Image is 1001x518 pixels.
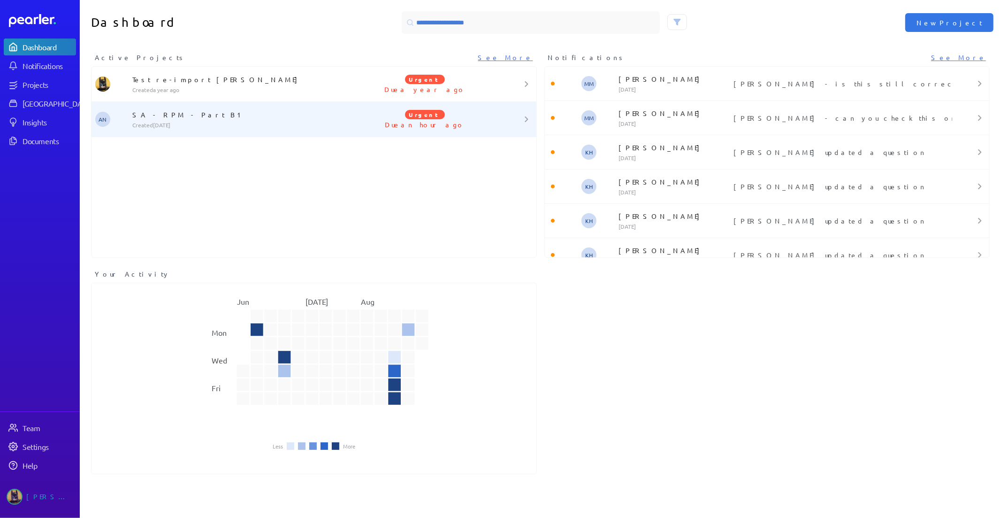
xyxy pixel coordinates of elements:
p: [DATE] [619,188,730,196]
p: Test re-import [PERSON_NAME] [132,75,351,84]
span: Michelle Manuel [581,110,596,125]
p: [PERSON_NAME] [619,108,730,118]
text: Aug [361,297,374,306]
p: [PERSON_NAME] [619,143,730,152]
p: [PERSON_NAME] updated a question [734,216,948,225]
div: Projects [23,80,75,89]
button: New Project [905,13,993,32]
span: New Project [917,18,982,27]
a: [GEOGRAPHIC_DATA] [4,95,76,112]
text: Mon [212,328,227,337]
text: Fri [212,383,221,393]
p: [PERSON_NAME] [619,177,730,186]
a: Help [4,457,76,474]
p: [DATE] [619,257,730,264]
span: Active Projects [95,53,186,62]
p: [DATE] [619,154,730,162]
span: Michelle Manuel [581,76,596,91]
li: More [343,443,355,449]
p: Due an hour ago [351,120,499,129]
a: See More [931,53,986,62]
p: [PERSON_NAME] [619,211,730,221]
div: [GEOGRAPHIC_DATA] [23,99,92,108]
p: [PERSON_NAME] [619,246,730,255]
text: [DATE] [306,297,328,306]
h1: Dashboard [91,11,310,34]
a: Dashboard [4,39,76,55]
span: Urgent [405,110,445,119]
text: Jun [237,297,249,306]
p: [DATE] [619,85,730,93]
span: Notifications [548,53,626,62]
p: [DATE] [619,120,730,127]
text: Wed [212,356,227,365]
div: Dashboard [23,42,75,52]
div: Help [23,461,75,470]
p: SA - RPM - Part B1 [132,110,351,119]
span: Kaye Hocking [581,179,596,194]
a: Team [4,419,76,436]
img: Tung Nguyen [95,77,110,92]
a: See More [478,53,533,62]
span: Kaye Hocking [581,247,596,263]
span: Your Activity [95,269,170,279]
div: Notifications [23,61,75,70]
span: Urgent [405,75,445,84]
span: Kaye Hocking [581,145,596,160]
p: Created [DATE] [132,121,351,129]
div: Settings [23,442,75,451]
a: Documents [4,132,76,149]
span: Kaye Hocking [581,213,596,228]
p: [PERSON_NAME] [619,74,730,84]
li: Less [273,443,283,449]
div: Documents [23,136,75,146]
a: Notifications [4,57,76,74]
div: Insights [23,117,75,127]
div: Team [23,423,75,433]
a: Projects [4,76,76,93]
p: [PERSON_NAME] updated a question [734,250,948,260]
a: Tung Nguyen's photo[PERSON_NAME] [4,485,76,509]
img: Tung Nguyen [7,489,23,505]
p: [DATE] [619,223,730,230]
a: Settings [4,438,76,455]
p: [PERSON_NAME] - can you check this one for me please? Is this correct for RPM? Thanks [PERSON_NAME]. [734,113,948,123]
p: [PERSON_NAME] updated a question [734,147,948,157]
p: Created a year ago [132,86,351,93]
a: Insights [4,114,76,131]
p: Due a year ago [351,85,499,94]
p: [PERSON_NAME] updated a question [734,182,948,191]
div: [PERSON_NAME] [26,489,73,505]
p: [PERSON_NAME] - is this still correct? [734,79,948,88]
span: Adam Nabali [95,112,110,127]
a: Dashboard [9,14,76,27]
